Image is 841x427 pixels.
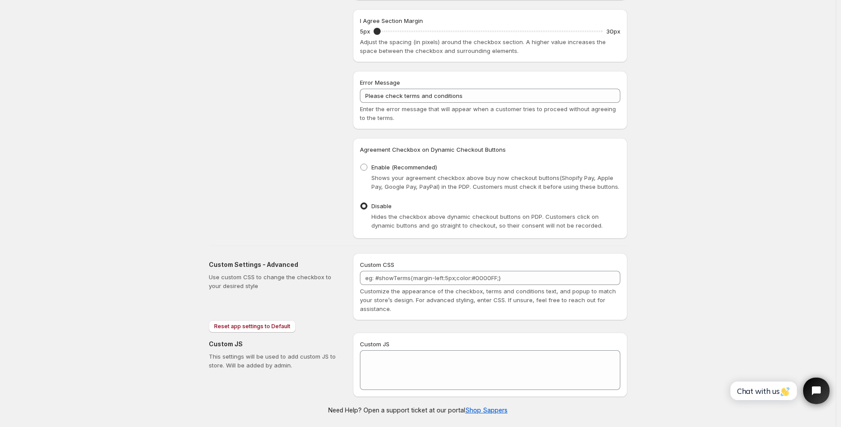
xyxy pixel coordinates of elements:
[465,406,508,414] a: Shop Sappers
[371,213,603,229] span: Hides the checkbox above dynamic checkout buttons on PDP. Customers click on dynamic buttons and ...
[371,174,619,190] span: Shows your agreement checkbox above buy now checkout buttons(Shopify Pay, Apple Pay, Google Pay, ...
[360,27,370,36] p: 5px
[371,164,437,171] span: Enable (Recommended)
[214,323,290,330] span: Reset app settings to Default
[360,38,606,54] span: Adjust the spacing (in pixels) around the checkbox section. A higher value increases the space be...
[209,273,339,290] p: Use custom CSS to change the checkbox to your desired style
[360,341,389,348] span: Custom JS
[209,340,339,348] h2: Custom JS
[371,202,392,210] span: Disable
[360,261,394,268] span: Custom CSS
[360,17,423,24] span: I Agree Section Margin
[360,105,616,121] span: Enter the error message that will appear when a customer tries to proceed without agreeing to the...
[360,145,620,154] h3: Agreement Checkbox on Dynamic Checkout Buttons
[209,320,296,333] button: Reset app settings to Default
[360,288,616,312] span: Customize the appearance of the checkbox, terms and conditions text, and popup to match your stor...
[721,370,837,412] iframe: Tidio Chat
[360,79,400,86] span: Error Message
[328,406,508,415] p: Need Help? Open a support ticket at our portal
[209,260,339,269] h2: Custom Settings - Advanced
[606,27,620,36] p: 30px
[209,352,339,370] p: This settings will be used to add custom JS to store. Will be added by admin.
